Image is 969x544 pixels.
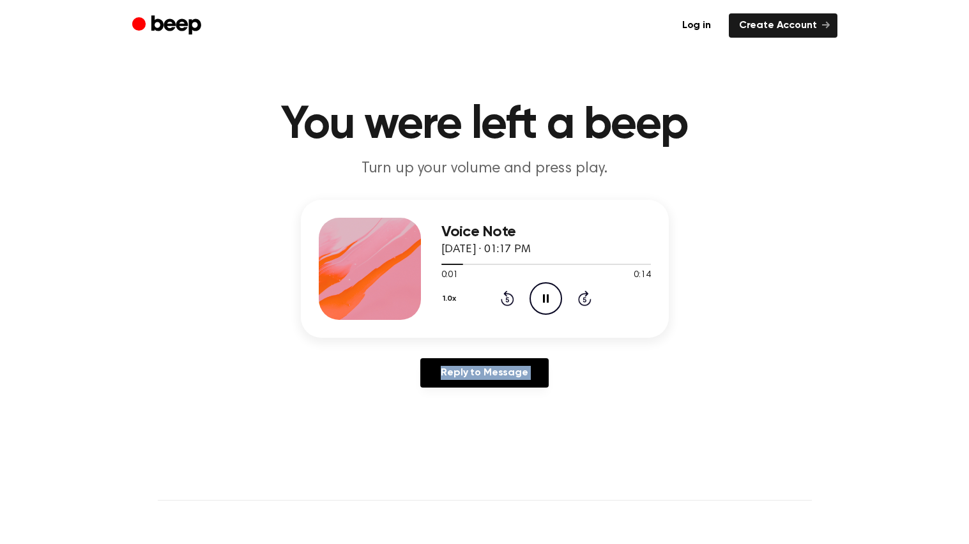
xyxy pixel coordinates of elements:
span: [DATE] · 01:17 PM [441,244,531,255]
button: 1.0x [441,288,461,310]
h3: Voice Note [441,223,651,241]
h1: You were left a beep [158,102,812,148]
a: Reply to Message [420,358,548,388]
a: Beep [132,13,204,38]
p: Turn up your volume and press play. [240,158,730,179]
a: Log in [672,13,721,38]
a: Create Account [729,13,837,38]
span: 0:01 [441,269,458,282]
span: 0:14 [634,269,650,282]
